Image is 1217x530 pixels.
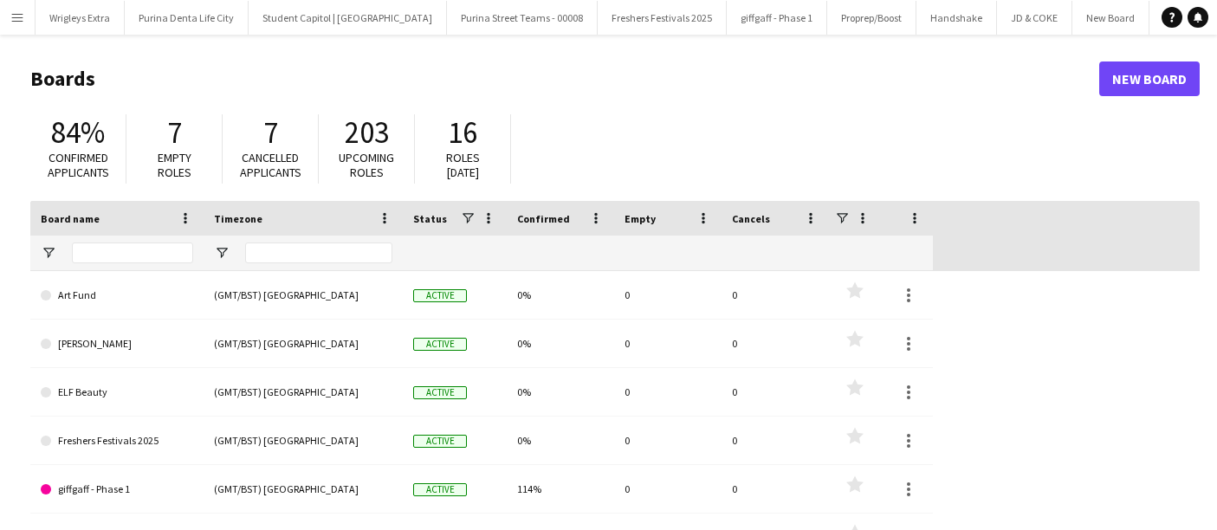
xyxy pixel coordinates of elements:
[413,212,447,225] span: Status
[249,1,447,35] button: Student Capitol | [GEOGRAPHIC_DATA]
[722,271,829,319] div: 0
[448,113,477,152] span: 16
[722,417,829,464] div: 0
[625,212,656,225] span: Empty
[1099,61,1200,96] a: New Board
[614,368,722,416] div: 0
[727,1,827,35] button: giffgaff - Phase 1
[240,150,301,180] span: Cancelled applicants
[204,271,403,319] div: (GMT/BST) [GEOGRAPHIC_DATA]
[413,435,467,448] span: Active
[41,320,193,368] a: [PERSON_NAME]
[30,66,1099,92] h1: Boards
[447,1,598,35] button: Purina Street Teams - 00008
[167,113,182,152] span: 7
[413,338,467,351] span: Active
[263,113,278,152] span: 7
[614,417,722,464] div: 0
[41,212,100,225] span: Board name
[614,320,722,367] div: 0
[614,271,722,319] div: 0
[507,417,614,464] div: 0%
[413,483,467,496] span: Active
[413,289,467,302] span: Active
[827,1,916,35] button: Proprep/Boost
[204,465,403,513] div: (GMT/BST) [GEOGRAPHIC_DATA]
[51,113,105,152] span: 84%
[722,368,829,416] div: 0
[997,1,1072,35] button: JD & COKE
[214,212,262,225] span: Timezone
[722,320,829,367] div: 0
[41,368,193,417] a: ELF Beauty
[339,150,394,180] span: Upcoming roles
[158,150,191,180] span: Empty roles
[204,320,403,367] div: (GMT/BST) [GEOGRAPHIC_DATA]
[916,1,997,35] button: Handshake
[1072,1,1149,35] button: New Board
[598,1,727,35] button: Freshers Festivals 2025
[125,1,249,35] button: Purina Denta Life City
[732,212,770,225] span: Cancels
[722,465,829,513] div: 0
[41,465,193,514] a: giffgaff - Phase 1
[204,368,403,416] div: (GMT/BST) [GEOGRAPHIC_DATA]
[507,271,614,319] div: 0%
[507,320,614,367] div: 0%
[507,368,614,416] div: 0%
[446,150,480,180] span: Roles [DATE]
[245,242,392,263] input: Timezone Filter Input
[36,1,125,35] button: Wrigleys Extra
[41,245,56,261] button: Open Filter Menu
[72,242,193,263] input: Board name Filter Input
[614,465,722,513] div: 0
[204,417,403,464] div: (GMT/BST) [GEOGRAPHIC_DATA]
[41,417,193,465] a: Freshers Festivals 2025
[1149,1,1216,35] button: Art Fund
[345,113,389,152] span: 203
[214,245,230,261] button: Open Filter Menu
[48,150,109,180] span: Confirmed applicants
[41,271,193,320] a: Art Fund
[413,386,467,399] span: Active
[517,212,570,225] span: Confirmed
[507,465,614,513] div: 114%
